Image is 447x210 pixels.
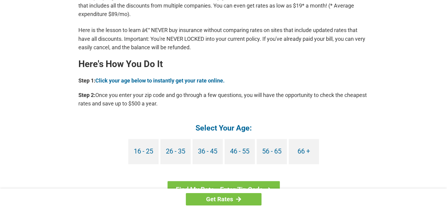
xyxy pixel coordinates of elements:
[160,139,191,164] a: 26 - 35
[257,139,287,164] a: 56 - 65
[192,139,223,164] a: 36 - 45
[78,77,95,84] b: Step 1:
[289,139,319,164] a: 66 +
[95,77,225,84] a: Click your age below to instantly get your rate online.
[78,59,369,69] h2: Here's How You Do It
[225,139,255,164] a: 46 - 55
[78,92,95,98] b: Step 2:
[78,26,369,51] p: Here is the lesson to learn â€“ NEVER buy insurance without comparing rates on sites that include...
[78,123,369,133] h4: Select Your Age:
[78,91,369,108] p: Once you enter your zip code and go through a few questions, you will have the opportunity to che...
[167,181,280,199] a: Find My Rate - Enter Zip Code
[186,193,261,205] a: Get Rates
[128,139,159,164] a: 16 - 25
